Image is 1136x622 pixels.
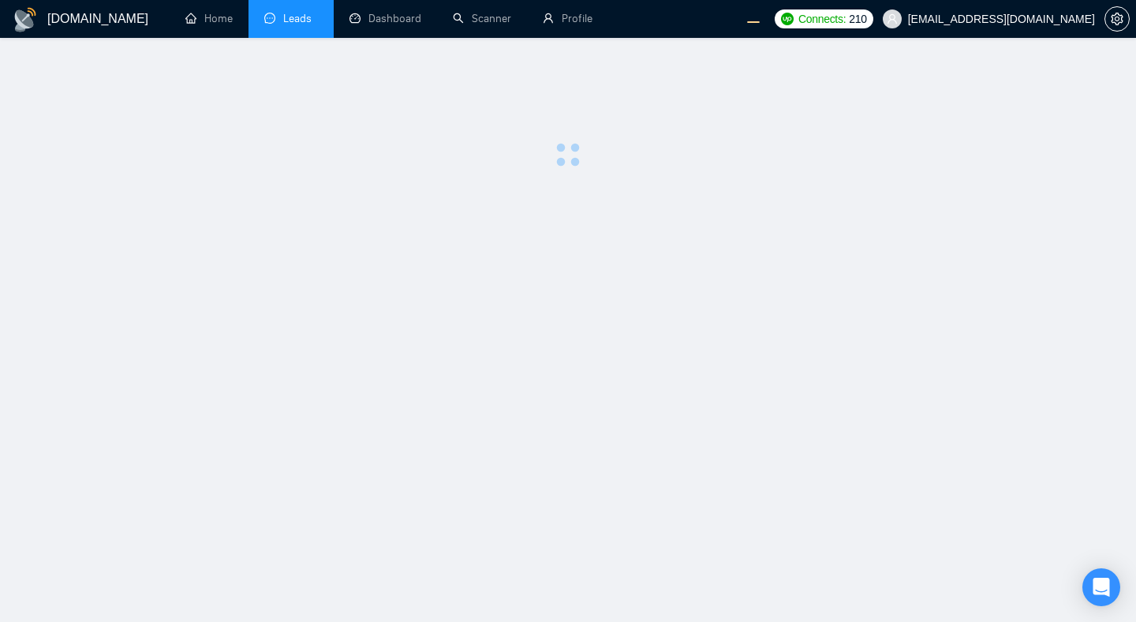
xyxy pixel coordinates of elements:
[453,12,511,25] a: searchScanner
[264,12,318,25] a: messageLeads
[13,7,38,32] img: logo
[887,13,898,24] span: user
[798,10,846,28] span: Connects:
[849,10,866,28] span: 210
[1104,13,1130,25] a: setting
[1105,13,1129,25] span: setting
[185,12,233,25] a: homeHome
[1082,568,1120,606] div: Open Intercom Messenger
[543,12,592,25] a: userProfile
[349,12,421,25] a: dashboardDashboard
[1104,6,1130,32] button: setting
[781,13,794,25] img: upwork-logo.png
